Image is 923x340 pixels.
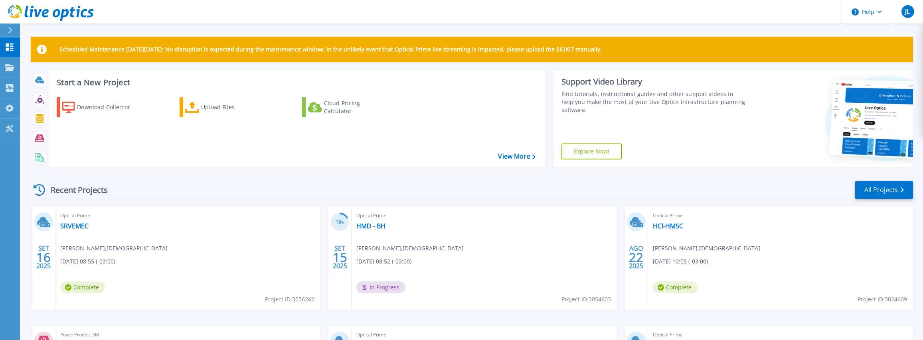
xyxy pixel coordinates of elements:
span: [DATE] 08:55 (-03:00) [60,257,115,266]
a: HMD - BH [356,222,385,230]
span: JL [905,8,910,15]
div: Download Collector [77,99,141,115]
span: Project ID: 3054603 [561,295,611,304]
span: [PERSON_NAME] , [DEMOGRAPHIC_DATA] [356,244,464,253]
div: Support Video Library [561,77,747,87]
div: AGO 2025 [629,243,644,272]
span: [DATE] 08:52 (-03:00) [356,257,411,266]
span: PowerProtect DM [60,330,316,339]
a: Cloud Pricing Calculator [302,97,391,117]
div: Cloud Pricing Calculator [324,99,388,115]
span: 22 [629,254,643,261]
span: [DATE] 10:05 (-03:00) [653,257,708,266]
span: 16 [36,254,51,261]
div: Find tutorials, instructional guides and other support videos to help you make the most of your L... [561,90,747,114]
a: All Projects [855,181,913,199]
span: In Progress [356,281,405,293]
div: Upload Files [201,99,265,115]
span: Optical Prime [356,211,612,220]
h3: 18 [330,218,349,227]
a: View More [498,153,535,160]
span: Complete [653,281,698,293]
span: [PERSON_NAME] , [DEMOGRAPHIC_DATA] [653,244,760,253]
a: SRVEMEC [60,222,89,230]
span: Optical Prime [653,330,908,339]
p: Scheduled Maintenance [DATE][DATE]: No disruption is expected during the maintenance window. In t... [59,46,602,53]
a: Upload Files [180,97,269,117]
span: Optical Prime [356,330,612,339]
div: SET 2025 [36,243,51,272]
span: Complete [60,281,105,293]
div: Recent Projects [31,180,119,200]
span: Project ID: 3056242 [265,295,314,304]
span: 15 [333,254,347,261]
span: Optical Prime [60,211,316,220]
span: Project ID: 3024609 [858,295,907,304]
a: HCI-HMSC [653,222,683,230]
div: SET 2025 [332,243,348,272]
span: Optical Prime [653,211,908,220]
h3: Start a New Project [57,78,535,87]
span: % [341,220,344,224]
a: Download Collector [57,97,146,117]
span: [PERSON_NAME] , [DEMOGRAPHIC_DATA] [60,244,168,253]
a: Explore Now! [561,143,622,159]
